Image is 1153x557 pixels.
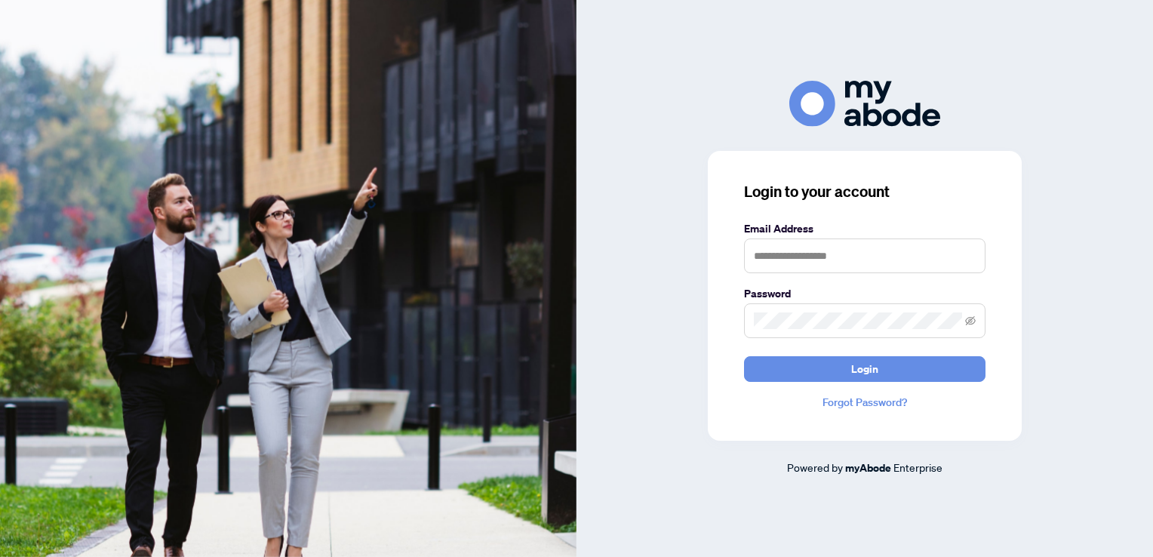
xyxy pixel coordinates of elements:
span: eye-invisible [965,315,976,326]
span: Powered by [787,460,843,474]
label: Email Address [744,220,985,237]
button: Login [744,356,985,382]
label: Password [744,285,985,302]
img: ma-logo [789,81,940,127]
a: Forgot Password? [744,394,985,411]
a: myAbode [845,460,891,476]
span: Login [851,357,878,381]
span: Enterprise [893,460,942,474]
h3: Login to your account [744,181,985,202]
